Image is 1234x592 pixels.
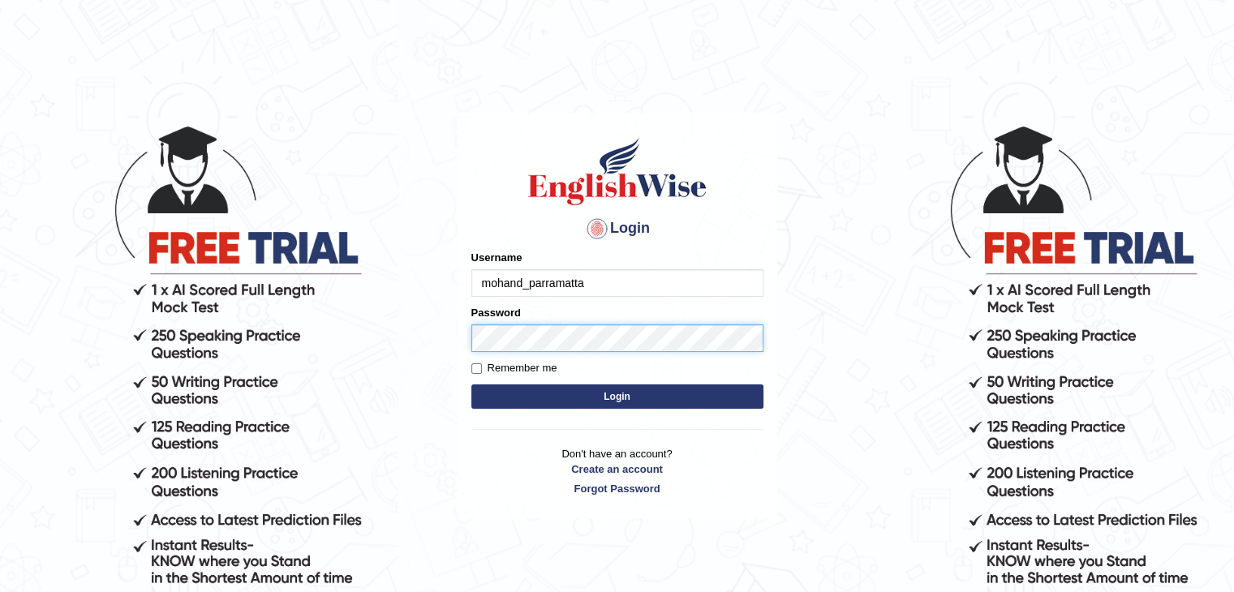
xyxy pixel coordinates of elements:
a: Create an account [471,461,763,477]
label: Username [471,250,522,265]
input: Remember me [471,363,482,374]
p: Don't have an account? [471,446,763,496]
a: Forgot Password [471,481,763,496]
button: Login [471,384,763,409]
h4: Login [471,216,763,242]
label: Remember me [471,360,557,376]
label: Password [471,305,521,320]
img: Logo of English Wise sign in for intelligent practice with AI [525,135,710,208]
